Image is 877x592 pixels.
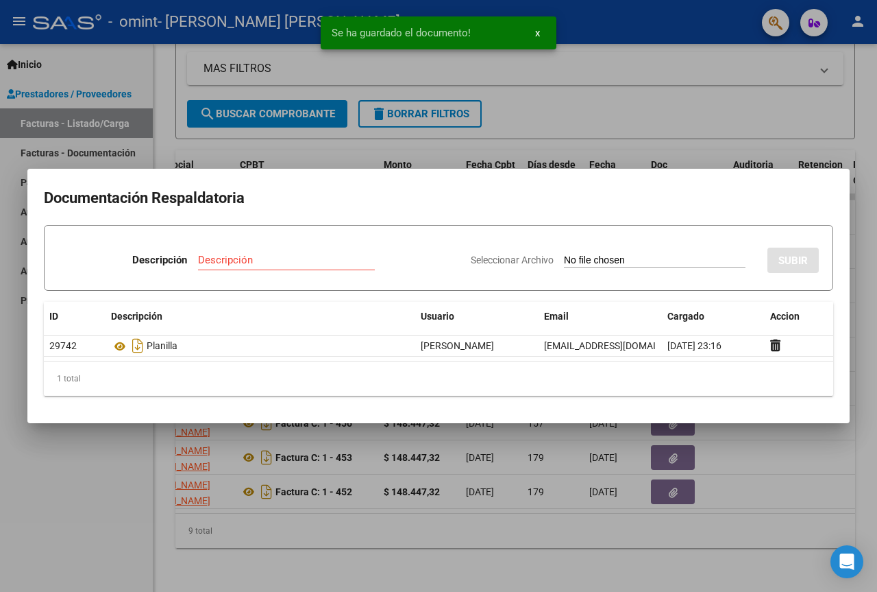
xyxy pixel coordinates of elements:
span: [PERSON_NAME] [421,340,494,351]
datatable-header-cell: Email [539,302,662,331]
span: [EMAIL_ADDRESS][DOMAIN_NAME] [544,340,696,351]
span: Usuario [421,311,454,322]
div: Open Intercom Messenger [830,545,863,578]
datatable-header-cell: Cargado [662,302,765,331]
span: [DATE] 23:16 [667,340,721,351]
span: Cargado [667,311,704,322]
div: Planilla [111,335,410,357]
span: x [535,27,540,39]
span: Email [544,311,569,322]
div: 1 total [44,362,833,396]
i: Descargar documento [129,335,147,357]
span: Descripción [111,311,162,322]
datatable-header-cell: Usuario [415,302,539,331]
button: x [524,21,551,45]
button: SUBIR [767,248,819,273]
h2: Documentación Respaldatoria [44,185,833,211]
span: ID [49,311,58,322]
datatable-header-cell: ID [44,302,106,331]
p: Descripción [132,252,187,268]
span: Se ha guardado el documento! [332,26,471,40]
datatable-header-cell: Descripción [106,302,415,331]
datatable-header-cell: Accion [765,302,833,331]
span: Seleccionar Archivo [471,254,554,265]
span: 29742 [49,340,77,351]
span: SUBIR [778,254,808,267]
span: Accion [770,311,800,322]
